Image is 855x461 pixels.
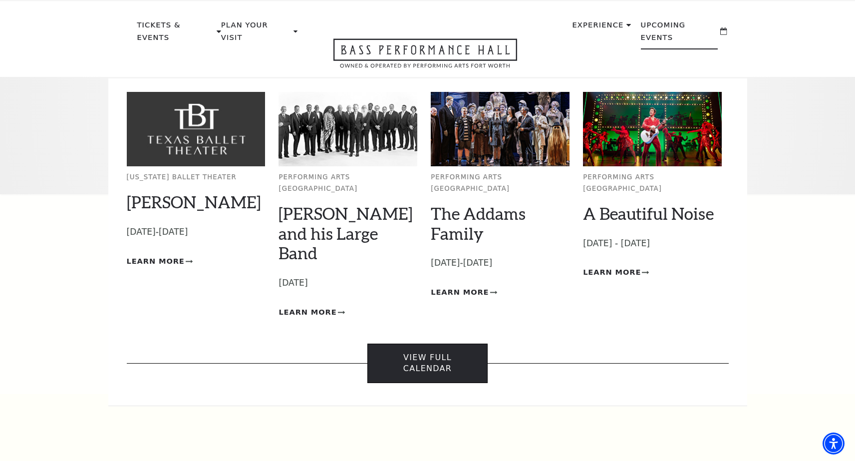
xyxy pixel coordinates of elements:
span: Learn More [431,286,489,299]
img: Performing Arts Fort Worth [431,92,570,166]
span: Learn More [127,255,185,268]
a: [PERSON_NAME] [127,192,261,212]
p: [DATE] - [DATE] [583,236,722,251]
p: [DATE] [279,276,417,290]
a: Open this option [297,38,553,77]
a: View Full Calendar [367,344,488,383]
p: Experience [572,19,623,37]
a: Learn More Lyle Lovett and his Large Band [279,306,344,319]
span: Learn More [583,266,641,279]
img: Performing Arts Fort Worth [583,92,722,166]
p: Plan Your Visit [221,19,291,49]
p: Upcoming Events [641,19,718,49]
a: A Beautiful Noise [583,203,714,223]
a: The Addams Family [431,203,526,243]
p: Tickets & Events [137,19,215,49]
p: Performing Arts [GEOGRAPHIC_DATA] [279,172,417,194]
a: [PERSON_NAME] and his Large Band [279,203,413,263]
img: Performing Arts Fort Worth [279,92,417,166]
img: Texas Ballet Theater [127,92,266,166]
p: [US_STATE] Ballet Theater [127,172,266,183]
a: Learn More The Addams Family [431,286,497,299]
p: Performing Arts [GEOGRAPHIC_DATA] [431,172,570,194]
p: Performing Arts [GEOGRAPHIC_DATA] [583,172,722,194]
span: Learn More [279,306,336,319]
p: [DATE]-[DATE] [127,225,266,239]
p: [DATE]-[DATE] [431,256,570,270]
div: Accessibility Menu [823,433,845,455]
a: Learn More Peter Pan [127,255,193,268]
a: Learn More A Beautiful Noise [583,266,649,279]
